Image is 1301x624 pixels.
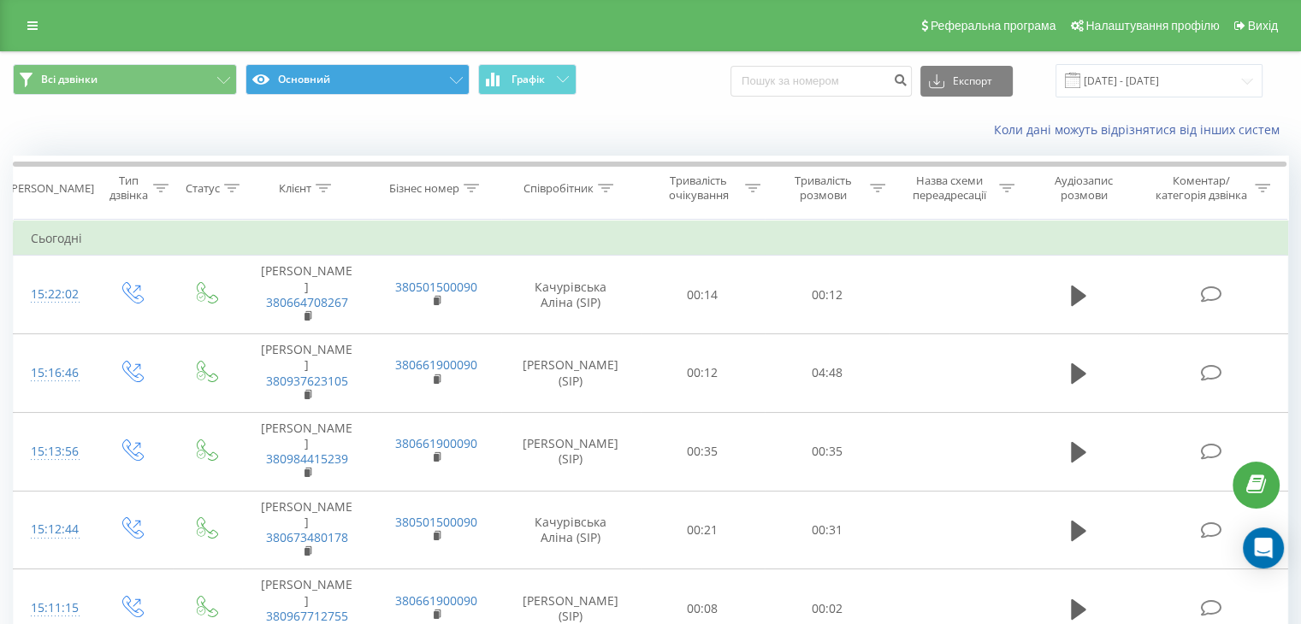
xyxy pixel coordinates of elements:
a: 380661900090 [395,356,477,373]
button: Графік [478,64,577,95]
div: Статус [186,181,220,196]
div: Клієнт [279,181,311,196]
td: Качурівська Аліна (SIP) [501,256,641,334]
button: Експорт [920,66,1013,97]
td: [PERSON_NAME] [242,256,371,334]
span: Графік [512,74,545,85]
div: 15:22:02 [31,278,76,311]
div: Тривалість очікування [656,174,742,203]
td: [PERSON_NAME] (SIP) [501,412,641,491]
button: Основний [245,64,470,95]
td: 00:14 [641,256,765,334]
td: Сьогодні [14,221,1288,256]
td: [PERSON_NAME] [242,491,371,569]
td: 00:21 [641,491,765,569]
td: Качурівська Аліна (SIP) [501,491,641,569]
td: 00:12 [641,334,765,413]
a: 380937623105 [266,373,348,389]
div: [PERSON_NAME] [8,181,94,196]
div: Тип дзвінка [108,174,148,203]
td: 04:48 [765,334,889,413]
div: Співробітник [523,181,594,196]
td: [PERSON_NAME] (SIP) [501,334,641,413]
a: 380661900090 [395,435,477,451]
td: 00:31 [765,491,889,569]
a: 380501500090 [395,514,477,530]
div: Назва схеми переадресації [905,174,995,203]
td: 00:35 [641,412,765,491]
div: Тривалість розмови [780,174,866,203]
div: Бізнес номер [389,181,459,196]
td: [PERSON_NAME] [242,412,371,491]
span: Налаштування профілю [1085,19,1219,32]
div: Open Intercom Messenger [1243,527,1284,568]
a: Коли дані можуть відрізнятися вiд інших систем [994,121,1288,138]
div: Аудіозапис розмови [1034,174,1134,203]
input: Пошук за номером [730,66,912,97]
button: Всі дзвінки [13,64,237,95]
span: Реферальна програма [931,19,1056,32]
span: Вихід [1248,19,1278,32]
a: 380984415239 [266,450,348,467]
a: 380673480178 [266,529,348,545]
td: 00:12 [765,256,889,334]
a: 380967712755 [266,608,348,624]
div: Коментар/категорія дзвінка [1150,174,1251,203]
a: 380664708267 [266,294,348,310]
div: 15:12:44 [31,513,76,546]
div: 15:13:56 [31,435,76,468]
td: 00:35 [765,412,889,491]
td: [PERSON_NAME] [242,334,371,413]
span: Всі дзвінки [41,73,98,86]
div: 15:16:46 [31,356,76,390]
a: 380501500090 [395,279,477,295]
a: 380661900090 [395,592,477,609]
